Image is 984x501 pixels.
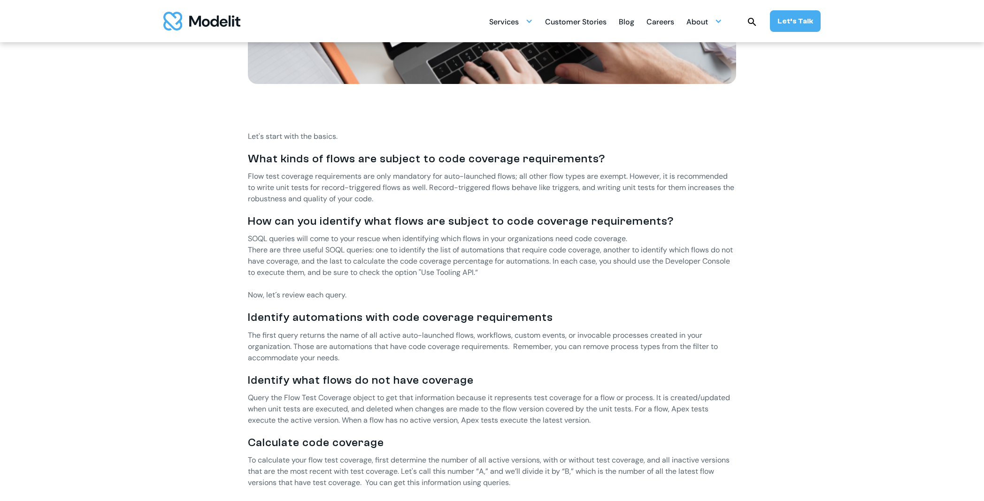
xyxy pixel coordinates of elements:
h3: Calculate code coverage [248,435,736,450]
div: Careers [646,14,674,32]
div: About [686,14,708,32]
h3: Identify what flows do not have coverage [248,373,736,387]
div: Let’s Talk [777,16,813,26]
p: SOQL queries will come to your rescue when identifying which flows in your organizations need cod... [248,233,736,244]
a: Let’s Talk [770,10,821,32]
h3: What kinds of flows are subject to code coverage requirements? [248,152,736,166]
p: Query the Flow Test Coverage object to get that information because it represents test coverage f... [248,392,736,426]
a: Customer Stories [545,12,607,30]
a: Careers [646,12,674,30]
h3: How can you identify what flows are subject to code coverage requirements? [248,214,736,228]
p: There are three useful SOQL queries: one to identify the list of automations that require code co... [248,244,736,278]
div: Blog [619,14,634,32]
p: To calculate your flow test coverage, first determine the number of all active versions, with or ... [248,455,736,488]
a: home [163,12,240,30]
img: modelit logo [163,12,240,30]
div: Services [489,14,519,32]
div: Services [489,12,533,30]
h3: Identify automations with code coverage requirements [248,310,736,325]
div: About [686,12,722,30]
div: Customer Stories [545,14,607,32]
p: Now, let´s review each query. [248,289,736,301]
p: Flow test coverage requirements are only mandatory for auto-launched flows; all other flow types ... [248,171,736,205]
p: The first query returns the name of all active auto-launched flows, workflows, custom events, or ... [248,330,736,364]
a: Blog [619,12,634,30]
p: Let's start with the basics. [248,131,736,142]
p: ‍ [248,278,736,289]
